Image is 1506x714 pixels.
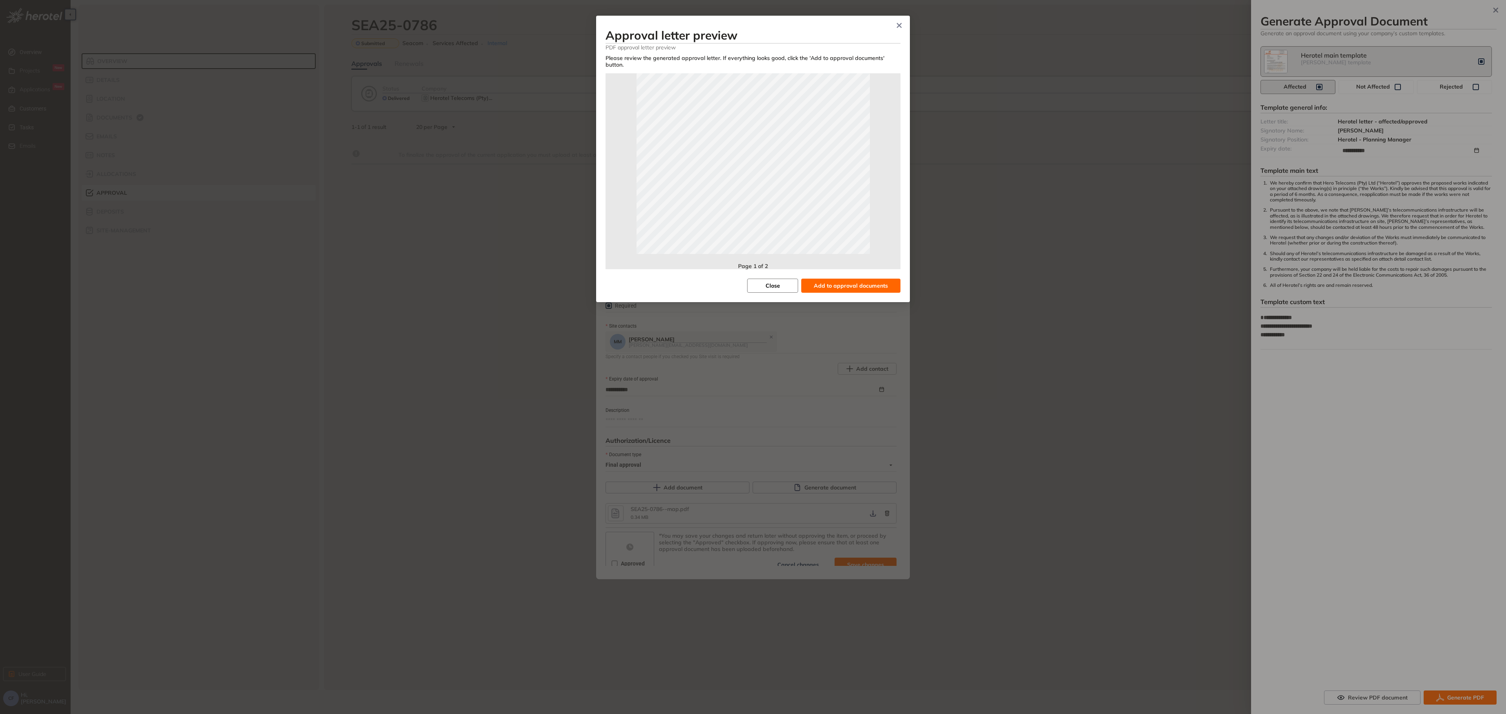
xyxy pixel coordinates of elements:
h3: Approval letter preview [606,28,900,42]
span: Add to approval documents [814,281,888,290]
button: Close [889,16,910,37]
span: Page 1 of 2 [738,263,768,270]
div: Please review the generated approval letter. If everything looks good, click the 'Add to approval... [606,55,900,68]
span: PDF approval letter preview [606,43,900,51]
button: Close [747,279,798,293]
span: Close [766,281,780,290]
button: Add to approval documents [801,279,900,293]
